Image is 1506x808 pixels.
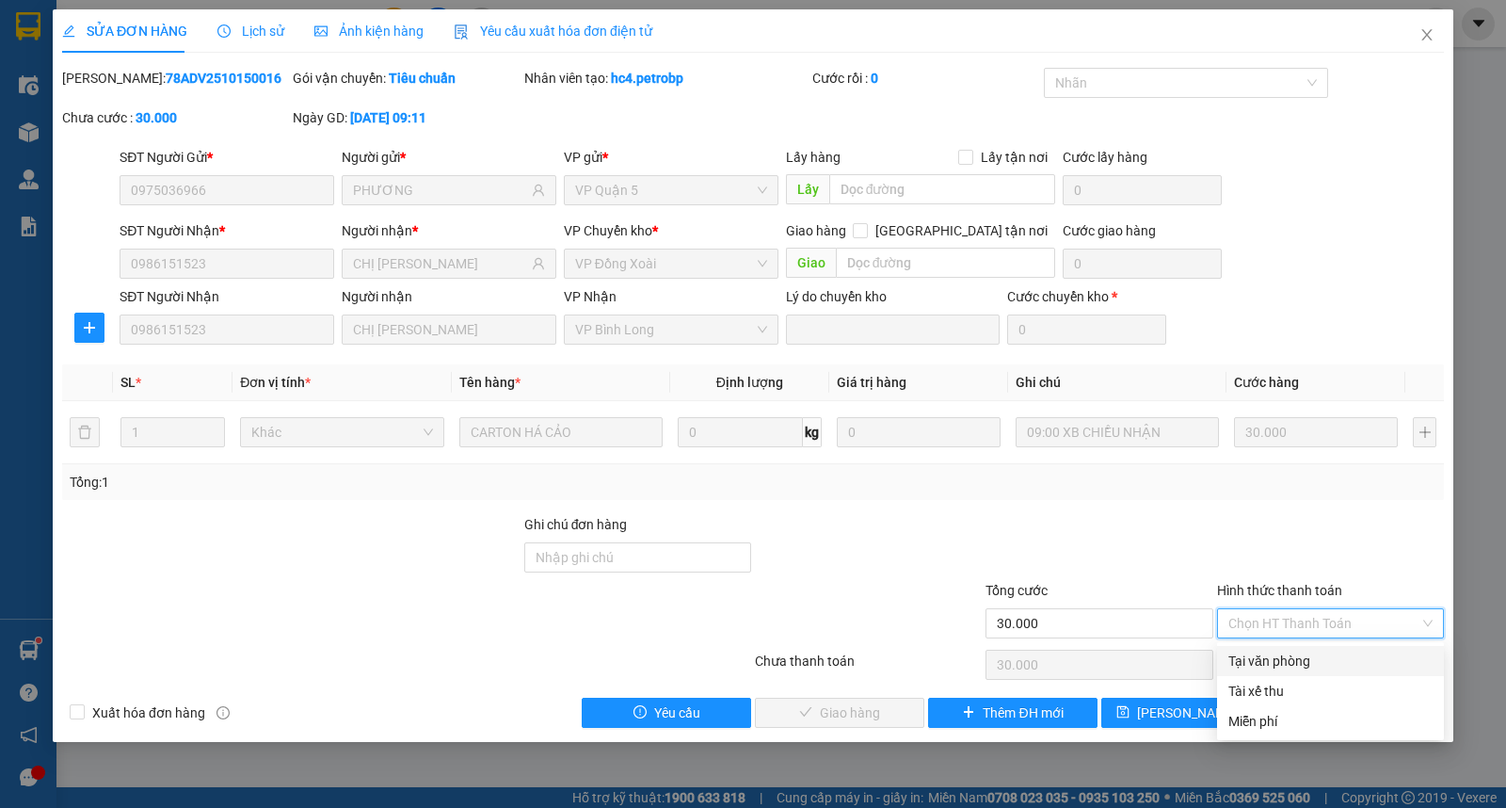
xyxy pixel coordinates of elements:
[786,174,829,204] span: Lấy
[812,68,1039,89] div: Cước rồi :
[1008,364,1226,401] th: Ghi chú
[985,583,1048,598] span: Tổng cước
[389,71,456,86] b: Tiêu chuẩn
[314,24,328,38] span: picture
[353,180,528,201] input: Tên người gửi
[611,71,683,86] b: hc4.petrobp
[314,24,424,39] span: Ảnh kiện hàng
[217,24,284,39] span: Lịch sử
[786,223,846,238] span: Giao hàng
[120,147,334,168] div: SĐT Người Gửi
[1217,583,1342,598] label: Hình thức thanh toán
[342,147,556,168] div: Người gửi
[1063,249,1222,279] input: Cước giao hàng
[837,417,1001,447] input: 0
[654,703,700,723] span: Yêu cầu
[524,68,809,89] div: Nhân viên tạo:
[829,174,1056,204] input: Dọc đường
[342,286,556,307] div: Người nhận
[786,248,836,278] span: Giao
[240,375,311,390] span: Đơn vị tính
[130,133,250,154] li: VP VP Đồng Xoài
[786,150,841,165] span: Lấy hàng
[1116,705,1129,720] span: save
[786,286,1001,307] div: Lý do chuyển kho
[532,257,545,270] span: user
[74,313,104,343] button: plus
[532,184,545,197] span: user
[716,375,783,390] span: Định lượng
[633,705,647,720] span: exclamation-circle
[755,698,924,728] button: checkGiao hàng
[62,107,289,128] div: Chưa cước :
[350,110,426,125] b: [DATE] 09:11
[973,147,1055,168] span: Lấy tận nơi
[575,176,767,204] span: VP Quận 5
[136,110,177,125] b: 30.000
[166,71,281,86] b: 78ADV2510150016
[120,286,334,307] div: SĐT Người Nhận
[582,698,751,728] button: exclamation-circleYêu cầu
[9,133,130,154] li: VP VP Bình Long
[217,24,231,38] span: clock-circle
[524,542,751,573] input: Ghi chú đơn hàng
[120,220,334,241] div: SĐT Người Nhận
[524,517,628,532] label: Ghi chú đơn hàng
[1063,175,1222,205] input: Cước lấy hàng
[575,250,767,278] span: VP Đồng Xoài
[216,706,230,719] span: info-circle
[1228,711,1433,732] div: Miễn phí
[85,703,213,723] span: Xuất hóa đơn hàng
[62,24,187,39] span: SỬA ĐƠN HÀNG
[753,651,984,684] div: Chưa thanh toán
[1007,286,1166,307] div: Cước chuyển kho
[1234,375,1299,390] span: Cước hàng
[459,417,663,447] input: VD: Bàn, Ghế
[928,698,1097,728] button: plusThêm ĐH mới
[1234,417,1398,447] input: 0
[1101,698,1271,728] button: save[PERSON_NAME] chuyển hoàn
[1228,681,1433,702] div: Tài xế thu
[564,223,652,238] span: VP Chuyển kho
[1401,9,1453,62] button: Close
[803,417,822,447] span: kg
[454,24,469,40] img: icon
[983,703,1063,723] span: Thêm ĐH mới
[1063,223,1156,238] label: Cước giao hàng
[1228,609,1433,638] span: Chọn HT Thanh Toán
[293,107,520,128] div: Ngày GD:
[564,147,778,168] div: VP gửi
[9,9,273,111] li: [PERSON_NAME][GEOGRAPHIC_DATA]
[1228,651,1433,671] div: Tại văn phòng
[871,71,878,86] b: 0
[459,375,521,390] span: Tên hàng
[120,375,136,390] span: SL
[293,68,520,89] div: Gói vận chuyển:
[454,24,652,39] span: Yêu cầu xuất hóa đơn điện tử
[342,220,556,241] div: Người nhận
[353,253,528,274] input: Tên người nhận
[1137,703,1316,723] span: [PERSON_NAME] chuyển hoàn
[837,375,906,390] span: Giá trị hàng
[75,320,104,335] span: plus
[1419,27,1434,42] span: close
[1063,150,1147,165] label: Cước lấy hàng
[1413,417,1436,447] button: plus
[868,220,1055,241] span: [GEOGRAPHIC_DATA] tận nơi
[564,286,778,307] div: VP Nhận
[962,705,975,720] span: plus
[836,248,1056,278] input: Dọc đường
[70,417,100,447] button: delete
[575,315,767,344] span: VP Bình Long
[1016,417,1219,447] input: Ghi Chú
[251,418,432,446] span: Khác
[62,24,75,38] span: edit
[62,68,289,89] div: [PERSON_NAME]:
[70,472,583,493] div: Tổng: 1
